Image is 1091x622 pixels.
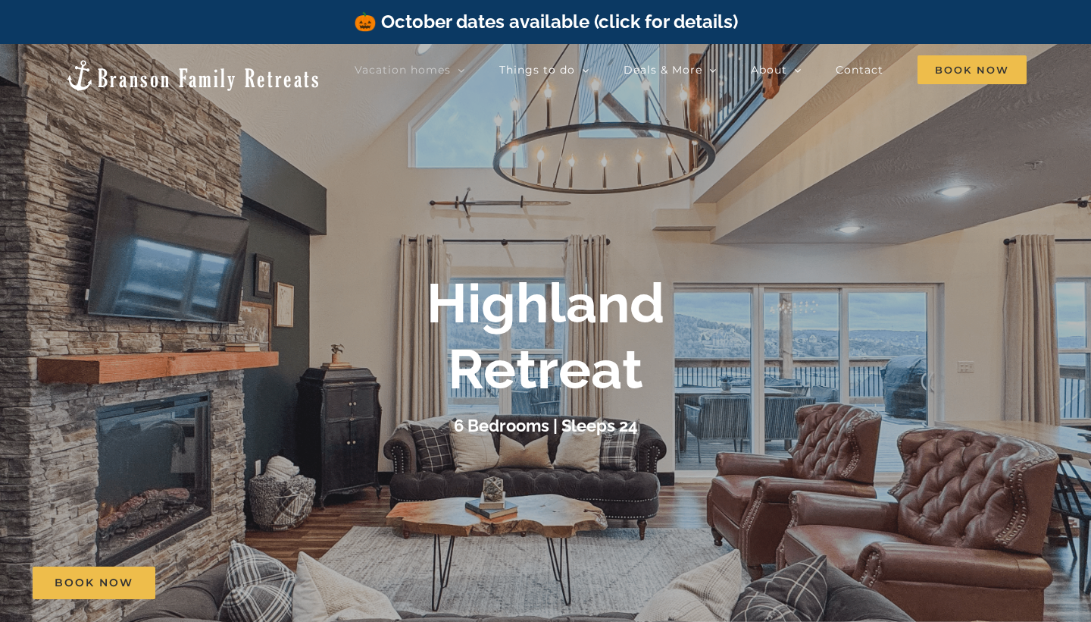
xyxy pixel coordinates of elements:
[354,11,738,33] a: 🎃 October dates available (click for details)
[355,55,1027,85] nav: Main Menu
[454,416,638,435] h3: 6 Bedrooms | Sleeps 24
[64,58,321,93] img: Branson Family Retreats Logo
[624,64,702,75] span: Deals & More
[751,55,802,85] a: About
[55,576,133,589] span: Book Now
[624,55,717,85] a: Deals & More
[751,64,787,75] span: About
[836,64,883,75] span: Contact
[918,55,1027,84] span: Book Now
[33,567,155,599] a: Book Now
[355,55,465,85] a: Vacation homes
[427,271,664,401] b: Highland Retreat
[836,55,883,85] a: Contact
[499,55,589,85] a: Things to do
[355,64,451,75] span: Vacation homes
[499,64,575,75] span: Things to do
